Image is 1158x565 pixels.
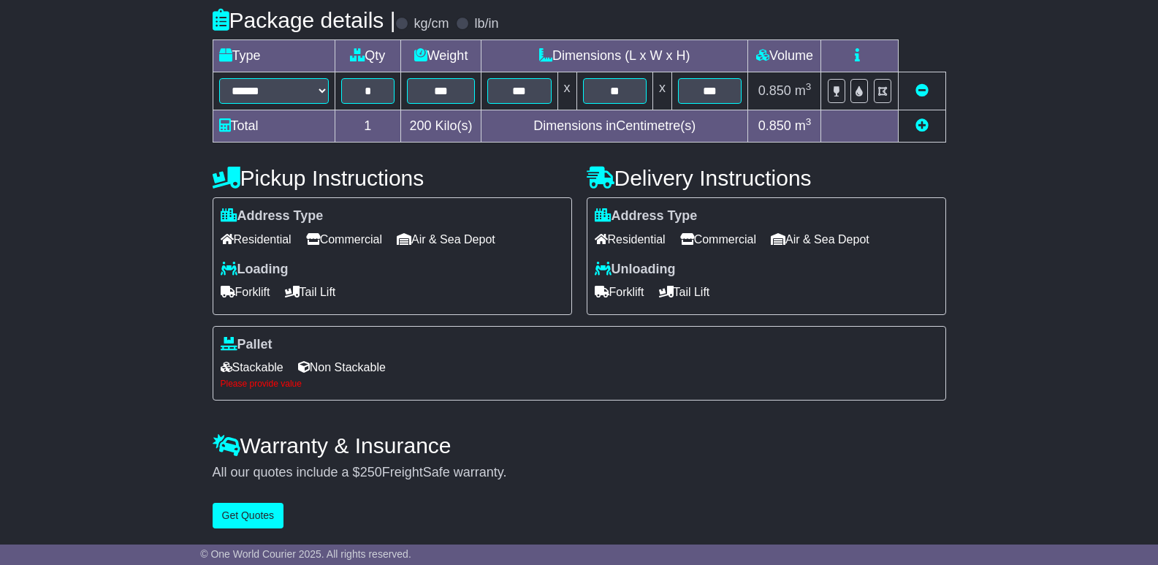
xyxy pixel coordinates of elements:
[213,8,396,32] h4: Package details |
[213,40,335,72] td: Type
[771,228,869,251] span: Air & Sea Depot
[414,16,449,32] label: kg/cm
[595,281,644,303] span: Forklift
[213,110,335,143] td: Total
[915,118,929,133] a: Add new item
[306,228,382,251] span: Commercial
[213,166,572,190] h4: Pickup Instructions
[595,262,676,278] label: Unloading
[758,118,791,133] span: 0.850
[397,228,495,251] span: Air & Sea Depot
[595,228,666,251] span: Residential
[595,208,698,224] label: Address Type
[221,208,324,224] label: Address Type
[915,83,929,98] a: Remove this item
[213,503,284,528] button: Get Quotes
[401,40,481,72] td: Weight
[587,166,946,190] h4: Delivery Instructions
[474,16,498,32] label: lb/in
[360,465,382,479] span: 250
[758,83,791,98] span: 0.850
[285,281,336,303] span: Tail Lift
[659,281,710,303] span: Tail Lift
[221,337,273,353] label: Pallet
[221,228,292,251] span: Residential
[795,118,812,133] span: m
[481,110,748,143] td: Dimensions in Centimetre(s)
[200,548,411,560] span: © One World Courier 2025. All rights reserved.
[652,72,671,110] td: x
[335,110,401,143] td: 1
[806,81,812,92] sup: 3
[298,356,386,379] span: Non Stackable
[221,356,283,379] span: Stackable
[221,281,270,303] span: Forklift
[221,379,938,389] div: Please provide value
[221,262,289,278] label: Loading
[401,110,481,143] td: Kilo(s)
[410,118,432,133] span: 200
[481,40,748,72] td: Dimensions (L x W x H)
[806,116,812,127] sup: 3
[748,40,821,72] td: Volume
[680,228,756,251] span: Commercial
[795,83,812,98] span: m
[213,465,946,481] div: All our quotes include a $ FreightSafe warranty.
[213,433,946,458] h4: Warranty & Insurance
[335,40,401,72] td: Qty
[557,72,576,110] td: x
